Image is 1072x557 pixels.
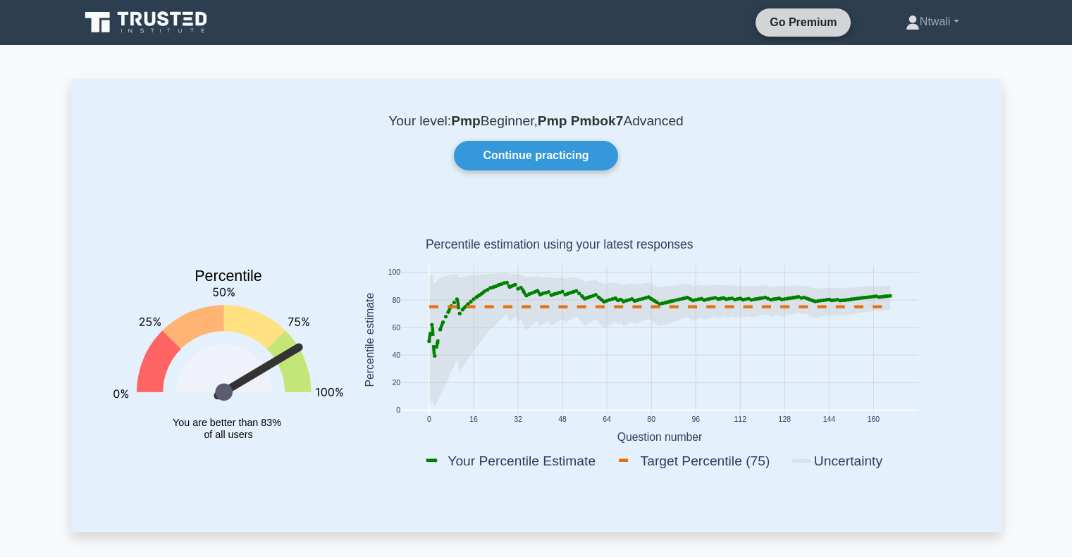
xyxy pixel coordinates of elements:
[514,416,522,424] text: 32
[454,141,617,170] a: Continue practicing
[872,8,993,36] a: Ntwali
[173,417,281,428] tspan: You are better than 83%
[388,269,400,277] text: 100
[647,416,655,424] text: 80
[558,416,567,424] text: 48
[761,13,845,31] a: Go Premium
[204,429,252,440] tspan: of all users
[823,416,835,424] text: 144
[363,293,375,387] text: Percentile estimate
[867,416,880,424] text: 160
[105,113,968,130] p: Your level: Beginner, Advanced
[538,113,624,128] b: Pmp Pmbok7
[426,416,431,424] text: 0
[425,238,693,252] text: Percentile estimation using your latest responses
[392,296,400,304] text: 80
[778,416,791,424] text: 128
[392,324,400,332] text: 60
[603,416,611,424] text: 64
[392,379,400,387] text: 20
[451,113,481,128] b: Pmp
[691,416,700,424] text: 96
[195,268,262,285] text: Percentile
[392,351,400,359] text: 40
[617,431,702,443] text: Question number
[734,416,746,424] text: 112
[396,407,400,415] text: 0
[469,416,478,424] text: 16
